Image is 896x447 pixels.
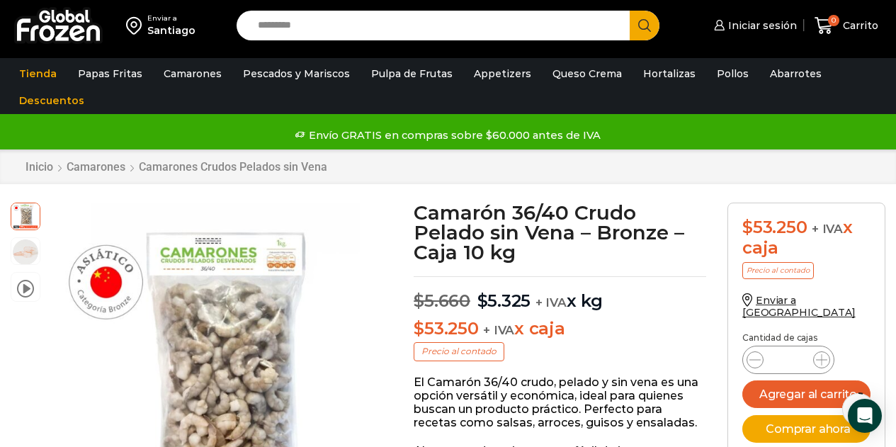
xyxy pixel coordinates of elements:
span: $ [414,318,424,339]
h1: Camarón 36/40 Crudo Pelado sin Vena – Bronze – Caja 10 kg [414,203,706,262]
a: Queso Crema [545,60,629,87]
a: Appetizers [467,60,538,87]
a: Inicio [25,160,54,174]
a: Pollos [710,60,756,87]
img: address-field-icon.svg [126,13,147,38]
button: Comprar ahora [742,415,871,443]
span: $ [477,290,488,311]
a: Pescados y Mariscos [236,60,357,87]
div: Enviar a [147,13,195,23]
a: Camarones [157,60,229,87]
span: 0 [828,15,839,26]
a: Hortalizas [636,60,703,87]
span: + IVA [535,295,567,310]
span: $ [414,290,424,311]
p: x kg [414,276,706,312]
p: El Camarón 36/40 crudo, pelado y sin vena es una opción versátil y económica, ideal para quienes ... [414,375,706,430]
a: Camarones [66,160,126,174]
bdi: 53.250 [414,318,478,339]
a: Abarrotes [763,60,829,87]
a: Camarones Crudos Pelados sin Vena [138,160,328,174]
bdi: 5.660 [414,290,470,311]
a: Iniciar sesión [710,11,797,40]
bdi: 5.325 [477,290,531,311]
input: Product quantity [775,350,802,370]
div: Open Intercom Messenger [848,399,882,433]
span: + IVA [812,222,843,236]
button: Search button [630,11,659,40]
span: Iniciar sesión [725,18,797,33]
div: x caja [742,217,871,259]
nav: Breadcrumb [25,160,328,174]
span: 36/40 rpd bronze [11,238,40,266]
p: Precio al contado [414,342,504,361]
a: 0 Carrito [811,9,882,43]
span: + IVA [483,323,514,337]
bdi: 53.250 [742,217,807,237]
span: Camaron 36/40 RPD Bronze [11,201,40,230]
a: Descuentos [12,87,91,114]
span: $ [742,217,753,237]
a: Papas Fritas [71,60,149,87]
div: Santiago [147,23,195,38]
a: Pulpa de Frutas [364,60,460,87]
p: Precio al contado [742,262,814,279]
button: Agregar al carrito [742,380,871,408]
a: Tienda [12,60,64,87]
a: Enviar a [GEOGRAPHIC_DATA] [742,294,856,319]
p: Cantidad de cajas [742,333,871,343]
p: x caja [414,319,706,339]
span: Carrito [839,18,878,33]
